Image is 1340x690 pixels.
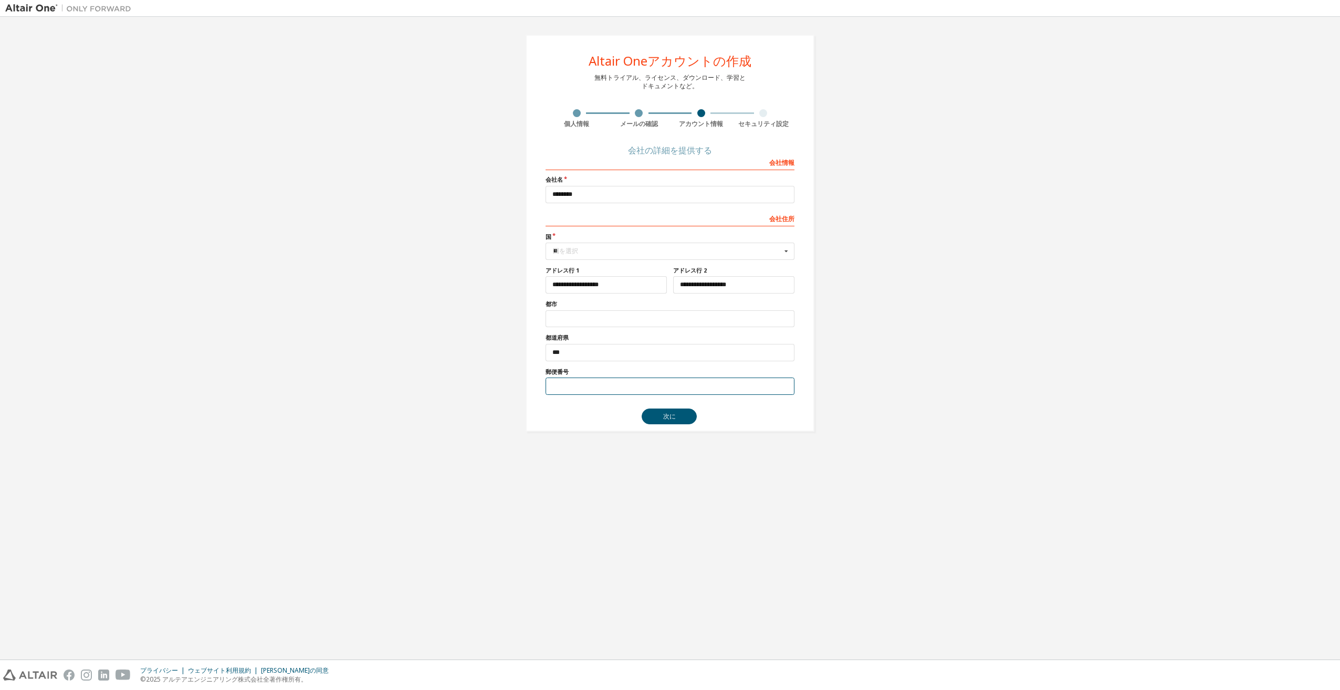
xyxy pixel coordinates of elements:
div: セキュリティ設定 [732,120,795,128]
img: instagram.svg [81,670,92,681]
img: youtube.svg [116,670,131,681]
div: 国を選択 [553,248,781,254]
div: プライバシー [140,666,188,675]
label: 都道府県 [546,333,794,342]
p: © [140,675,335,684]
label: アドレス行 1 [546,266,667,275]
div: メールの確認 [608,120,671,128]
div: 会社の詳細を提供する [546,147,794,153]
div: [PERSON_NAME]の同意 [261,666,335,675]
img: アルタイルワン [5,3,137,14]
div: 会社情報 [546,153,794,170]
label: 会社名 [546,175,794,184]
div: Altair Oneアカウントの作成 [589,55,751,67]
label: 都市 [546,300,794,308]
div: アカウント情報 [670,120,732,128]
img: altair_logo.svg [3,670,57,681]
label: アドレス行 2 [673,266,794,275]
div: 個人情報 [546,120,608,128]
div: ウェブサイト利用規約 [188,666,261,675]
div: 無料トライアル、ライセンス、ダウンロード、学習と ドキュメントなど。 [594,74,746,90]
label: 国 [546,233,794,241]
img: linkedin.svg [98,670,109,681]
img: facebook.svg [64,670,75,681]
font: 2025 アルテアエンジニアリング株式会社全著作権所有。 [146,675,307,684]
button: 次に [642,409,697,424]
label: 郵便番号 [546,368,794,376]
div: 会社住所 [546,210,794,226]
